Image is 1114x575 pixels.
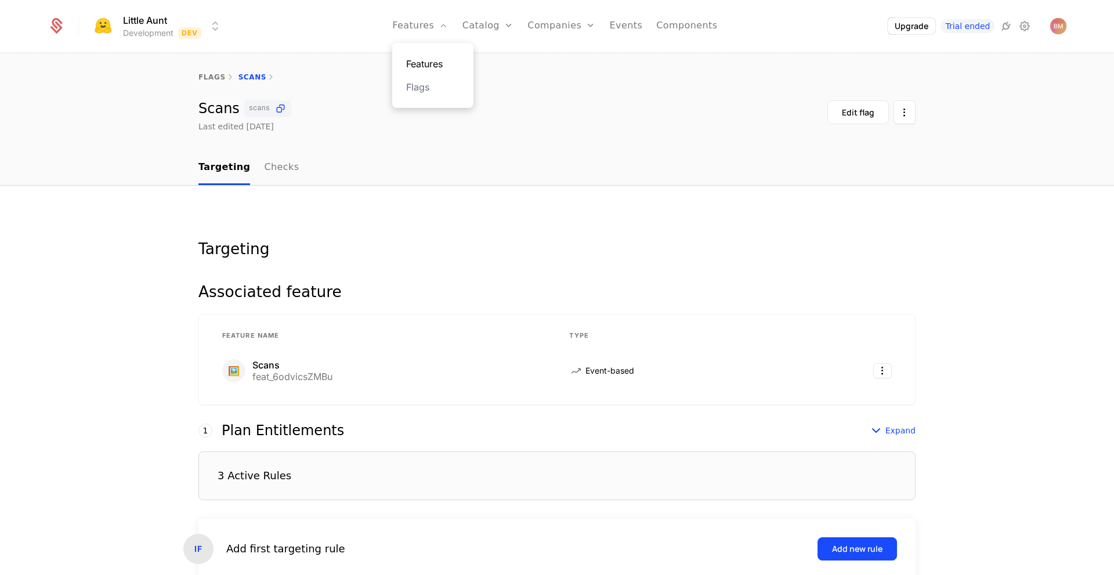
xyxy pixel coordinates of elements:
div: Add new rule [832,543,882,555]
a: Flags [406,80,460,94]
button: Select action [894,100,916,124]
span: Event-based [585,365,634,377]
button: Select action [873,363,892,378]
a: flags [198,73,226,81]
div: Scans [198,100,291,117]
a: Integrations [999,19,1013,33]
div: Last edited [DATE] [198,121,274,132]
img: Little Aunt [89,12,117,40]
div: Associated feature [198,284,916,299]
a: Targeting [198,151,250,185]
div: IF [183,534,214,564]
a: Trial ended [941,19,994,33]
span: Little Aunt [123,13,167,27]
ul: Choose Sub Page [198,151,299,185]
div: 1 [198,424,212,437]
div: 3 Active Rules [218,471,291,481]
button: Open user button [1050,18,1066,34]
div: Scans [252,360,332,370]
div: Development [123,27,173,39]
a: Settings [1018,19,1032,33]
button: Add new rule [818,537,897,560]
span: scans [249,105,270,112]
a: Checks [264,151,299,185]
div: Add first targeting rule [226,541,345,557]
button: Upgrade [888,18,935,34]
div: 🖼️ [222,359,245,382]
a: Features [406,57,460,71]
div: Targeting [198,241,916,256]
div: Edit flag [842,107,874,118]
button: Select environment [93,13,223,39]
img: Beom Mee [1050,18,1066,34]
span: Expand [885,425,916,436]
button: Edit flag [827,100,889,124]
span: Dev [178,27,202,39]
div: Plan Entitlements [222,424,344,437]
nav: Main [198,151,916,185]
th: Feature Name [208,324,555,348]
th: Type [555,324,789,348]
div: feat_6odvicsZMBu [252,372,332,381]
